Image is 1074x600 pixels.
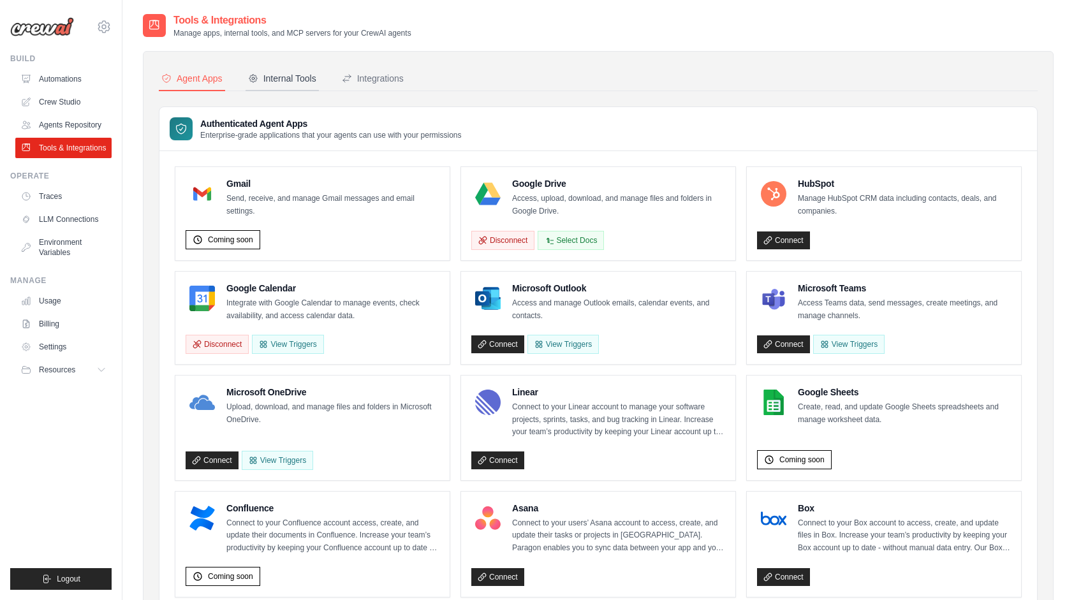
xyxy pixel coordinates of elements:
h4: Asana [512,502,725,515]
a: Usage [15,291,112,311]
h4: Gmail [226,177,439,190]
: View Triggers [813,335,885,354]
button: Resources [15,360,112,380]
a: Connect [757,568,810,586]
span: Coming soon [208,235,253,245]
button: Internal Tools [246,67,319,91]
a: Connect [186,451,239,469]
img: Logo [10,17,74,36]
a: Environment Variables [15,232,112,263]
p: Upload, download, and manage files and folders in Microsoft OneDrive. [226,401,439,426]
p: Access Teams data, send messages, create meetings, and manage channels. [798,297,1011,322]
h4: Google Sheets [798,386,1011,399]
h4: Microsoft Outlook [512,282,725,295]
p: Manage HubSpot CRM data including contacts, deals, and companies. [798,193,1011,217]
h2: Tools & Integrations [173,13,411,28]
button: Disconnect [471,231,534,250]
span: Coming soon [208,571,253,582]
a: Automations [15,69,112,89]
button: View Triggers [252,335,323,354]
p: Integrate with Google Calendar to manage events, check availability, and access calendar data. [226,297,439,322]
div: Build [10,54,112,64]
a: Settings [15,337,112,357]
: View Triggers [527,335,599,354]
h4: Google Calendar [226,282,439,295]
a: Billing [15,314,112,334]
img: Microsoft OneDrive Logo [189,390,215,415]
img: Box Logo [761,506,786,531]
h4: Linear [512,386,725,399]
img: HubSpot Logo [761,181,786,207]
span: Logout [57,574,80,584]
a: Tools & Integrations [15,138,112,158]
h4: HubSpot [798,177,1011,190]
p: Connect to your users’ Asana account to access, create, and update their tasks or projects in [GE... [512,517,725,555]
div: Manage [10,275,112,286]
h4: Microsoft Teams [798,282,1011,295]
a: Connect [757,231,810,249]
img: Asana Logo [475,506,501,531]
p: Connect to your Box account to access, create, and update files in Box. Increase your team’s prod... [798,517,1011,555]
img: Confluence Logo [189,506,215,531]
p: Access, upload, download, and manage files and folders in Google Drive. [512,193,725,217]
button: Disconnect [186,335,249,354]
img: Google Calendar Logo [189,286,215,311]
h4: Microsoft OneDrive [226,386,439,399]
div: Operate [10,171,112,181]
img: Google Sheets Logo [761,390,786,415]
img: Google Drive Logo [475,181,501,207]
button: Select Docs [538,231,604,250]
a: Connect [471,568,524,586]
h4: Confluence [226,502,439,515]
button: Agent Apps [159,67,225,91]
a: Connect [471,451,524,469]
div: Agent Apps [161,72,223,85]
a: LLM Connections [15,209,112,230]
p: Create, read, and update Google Sheets spreadsheets and manage worksheet data. [798,401,1011,426]
p: Connect to your Confluence account access, create, and update their documents in Confluence. Incr... [226,517,439,555]
a: Connect [757,335,810,353]
: View Triggers [242,451,313,470]
a: Crew Studio [15,92,112,112]
h4: Google Drive [512,177,725,190]
a: Traces [15,186,112,207]
img: Linear Logo [475,390,501,415]
h3: Authenticated Agent Apps [200,117,462,130]
span: Resources [39,365,75,375]
button: Integrations [339,67,406,91]
div: Internal Tools [248,72,316,85]
p: Send, receive, and manage Gmail messages and email settings. [226,193,439,217]
p: Enterprise-grade applications that your agents can use with your permissions [200,130,462,140]
p: Access and manage Outlook emails, calendar events, and contacts. [512,297,725,322]
span: Coming soon [779,455,825,465]
div: Integrations [342,72,404,85]
img: Microsoft Outlook Logo [475,286,501,311]
h4: Box [798,502,1011,515]
button: Logout [10,568,112,590]
p: Manage apps, internal tools, and MCP servers for your CrewAI agents [173,28,411,38]
p: Connect to your Linear account to manage your software projects, sprints, tasks, and bug tracking... [512,401,725,439]
img: Gmail Logo [189,181,215,207]
a: Connect [471,335,524,353]
a: Agents Repository [15,115,112,135]
img: Microsoft Teams Logo [761,286,786,311]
